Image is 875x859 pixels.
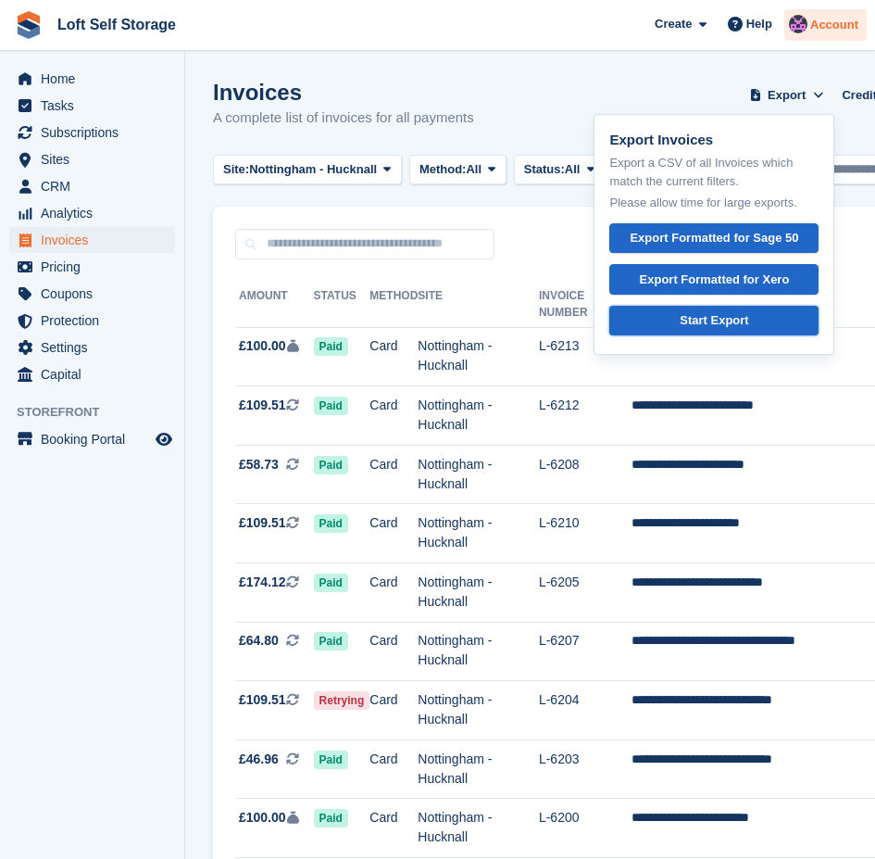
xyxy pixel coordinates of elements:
[213,80,474,105] h1: Invoices
[419,160,467,179] span: Method:
[9,173,175,199] a: menu
[314,632,348,651] span: Paid
[418,504,539,563] td: Nottingham - Hucknall
[418,563,539,623] td: Nottingham - Hucknall
[9,227,175,253] a: menu
[41,227,152,253] span: Invoices
[768,86,806,105] span: Export
[539,681,631,740] td: L-6204
[239,573,286,592] span: £174.12
[565,160,581,179] span: All
[223,160,249,179] span: Site:
[369,681,418,740] td: Card
[418,327,539,386] td: Nottingham - Hucknall
[15,11,43,39] img: stora-icon-8386f47178a22dfd0bd8f6a31ec36ba5ce8667c1dd55bd0f319d3a0aa187defe.svg
[466,160,481,179] span: All
[9,426,175,452] a: menu
[609,264,819,295] a: Export Formatted for Xero
[239,750,279,769] span: £46.96
[609,223,819,254] a: Export Formatted for Sage 50
[539,504,631,563] td: L-6210
[314,809,348,827] span: Paid
[418,799,539,858] td: Nottingham - Hucknall
[746,15,772,33] span: Help
[609,306,819,336] a: Start Export
[314,514,348,533] span: Paid
[418,681,539,740] td: Nottingham - Hucknall
[9,335,175,360] a: menu
[314,751,348,769] span: Paid
[213,155,402,185] button: Site: Nottingham - Hucknall
[239,631,279,651] span: £64.80
[369,504,418,563] td: Card
[655,15,692,33] span: Create
[41,200,152,226] span: Analytics
[314,456,348,474] span: Paid
[680,311,748,330] div: Start Export
[50,9,183,40] a: Loft Self Storage
[9,361,175,387] a: menu
[239,513,286,533] span: £109.51
[810,16,858,34] span: Account
[41,66,152,92] span: Home
[369,739,418,799] td: Card
[41,281,152,307] span: Coupons
[9,254,175,280] a: menu
[539,622,631,681] td: L-6207
[539,799,631,858] td: L-6200
[41,308,152,334] span: Protection
[239,455,279,474] span: £58.73
[369,327,418,386] td: Card
[9,200,175,226] a: menu
[41,146,152,172] span: Sites
[314,574,348,592] span: Paid
[41,173,152,199] span: CRM
[239,690,286,710] span: £109.51
[418,445,539,504] td: Nottingham - Hucknall
[539,327,631,386] td: L-6213
[213,107,474,129] p: A complete list of invoices for all payments
[41,254,152,280] span: Pricing
[9,281,175,307] a: menu
[314,691,370,710] span: Retrying
[153,428,175,450] a: Preview store
[418,386,539,446] td: Nottingham - Hucknall
[539,739,631,799] td: L-6203
[514,155,605,185] button: Status: All
[609,154,819,190] p: Export a CSV of all Invoices which match the current filters.
[369,622,418,681] td: Card
[418,739,539,799] td: Nottingham - Hucknall
[235,282,314,328] th: Amount
[418,282,539,328] th: Site
[9,66,175,92] a: menu
[314,337,348,356] span: Paid
[41,93,152,119] span: Tasks
[789,15,807,33] img: Amy Wright
[249,160,377,179] span: Nottingham - Hucknall
[609,130,819,151] p: Export Invoices
[524,160,565,179] span: Status:
[239,808,286,827] span: £100.00
[640,271,790,289] div: Export Formatted for Xero
[539,386,631,446] td: L-6212
[17,403,184,422] span: Storefront
[369,282,418,328] th: Method
[369,445,418,504] td: Card
[9,308,175,334] a: menu
[409,155,506,185] button: Method: All
[369,563,418,623] td: Card
[539,445,631,504] td: L-6208
[239,396,286,415] span: £109.51
[609,194,819,212] p: Please allow time for large exports.
[314,397,348,415] span: Paid
[239,336,286,356] span: £100.00
[630,229,798,247] div: Export Formatted for Sage 50
[369,799,418,858] td: Card
[41,426,152,452] span: Booking Portal
[314,282,370,328] th: Status
[369,386,418,446] td: Card
[9,93,175,119] a: menu
[9,120,175,145] a: menu
[9,146,175,172] a: menu
[418,622,539,681] td: Nottingham - Hucknall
